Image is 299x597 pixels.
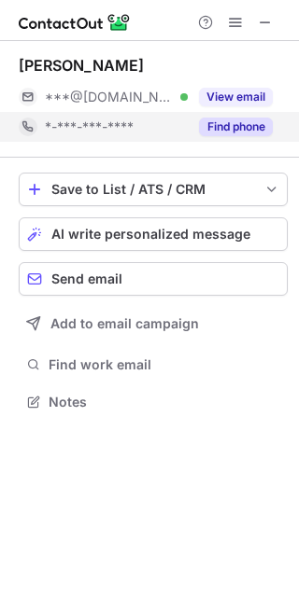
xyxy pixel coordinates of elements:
[50,316,199,331] span: Add to email campaign
[19,352,288,378] button: Find work email
[19,217,288,251] button: AI write personalized message
[45,89,174,105] span: ***@[DOMAIN_NAME]
[19,11,131,34] img: ContactOut v5.3.10
[19,173,288,206] button: save-profile-one-click
[199,88,273,106] button: Reveal Button
[49,356,280,373] span: Find work email
[51,182,255,197] div: Save to List / ATS / CRM
[19,262,288,296] button: Send email
[19,56,144,75] div: [PERSON_NAME]
[19,389,288,415] button: Notes
[51,227,250,242] span: AI write personalized message
[51,271,122,286] span: Send email
[19,307,288,340] button: Add to email campaign
[49,394,280,410] span: Notes
[199,118,273,136] button: Reveal Button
